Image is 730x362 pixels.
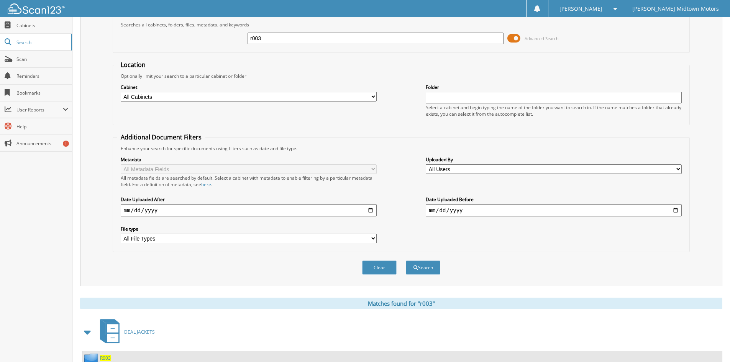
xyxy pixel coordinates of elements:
[16,90,68,96] span: Bookmarks
[63,141,69,147] div: 1
[117,61,149,69] legend: Location
[16,123,68,130] span: Help
[16,22,68,29] span: Cabinets
[16,39,67,46] span: Search
[362,260,397,275] button: Clear
[426,84,682,90] label: Folder
[8,3,65,14] img: scan123-logo-white.svg
[16,106,63,113] span: User Reports
[124,329,155,335] span: DEAL JACKETS
[16,73,68,79] span: Reminders
[525,36,559,41] span: Advanced Search
[426,196,682,203] label: Date Uploaded Before
[95,317,155,347] a: DEAL JACKETS
[201,181,211,188] a: here
[121,204,377,216] input: start
[117,145,686,152] div: Enhance your search for specific documents using filters such as date and file type.
[406,260,440,275] button: Search
[121,84,377,90] label: Cabinet
[559,7,602,11] span: [PERSON_NAME]
[16,56,68,62] span: Scan
[121,156,377,163] label: Metadata
[100,355,111,361] a: R003
[16,140,68,147] span: Announcements
[117,21,686,28] div: Searches all cabinets, folders, files, metadata, and keywords
[426,104,682,117] div: Select a cabinet and begin typing the name of the folder you want to search in. If the name match...
[121,196,377,203] label: Date Uploaded After
[426,156,682,163] label: Uploaded By
[121,175,377,188] div: All metadata fields are searched by default. Select a cabinet with metadata to enable filtering b...
[632,7,719,11] span: [PERSON_NAME] Midtown Motors
[80,298,722,309] div: Matches found for "r003"
[692,325,730,362] iframe: Chat Widget
[426,204,682,216] input: end
[117,73,686,79] div: Optionally limit your search to a particular cabinet or folder
[117,133,205,141] legend: Additional Document Filters
[121,226,377,232] label: File type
